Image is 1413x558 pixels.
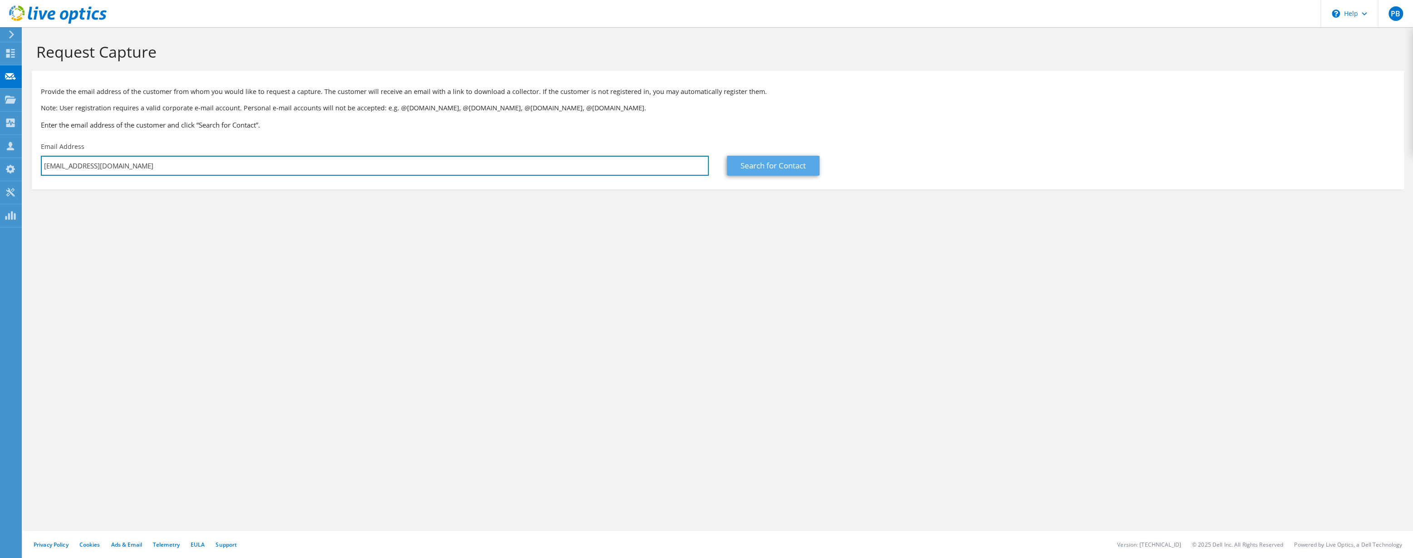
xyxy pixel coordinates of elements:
[1192,541,1283,548] li: © 2025 Dell Inc. All Rights Reserved
[191,541,205,548] a: EULA
[34,541,69,548] a: Privacy Policy
[153,541,180,548] a: Telemetry
[727,156,819,176] a: Search for Contact
[695,161,706,172] keeper-lock: Open Keeper Popup
[41,120,1395,130] h3: Enter the email address of the customer and click “Search for Contact”.
[1332,10,1340,18] svg: \n
[36,42,1395,61] h1: Request Capture
[1388,6,1403,21] span: PB
[41,142,84,151] label: Email Address
[1294,541,1402,548] li: Powered by Live Optics, a Dell Technology
[111,541,142,548] a: Ads & Email
[1117,541,1181,548] li: Version: [TECHNICAL_ID]
[79,541,100,548] a: Cookies
[216,541,237,548] a: Support
[41,103,1395,113] p: Note: User registration requires a valid corporate e-mail account. Personal e-mail accounts will ...
[41,87,1395,97] p: Provide the email address of the customer from whom you would like to request a capture. The cust...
